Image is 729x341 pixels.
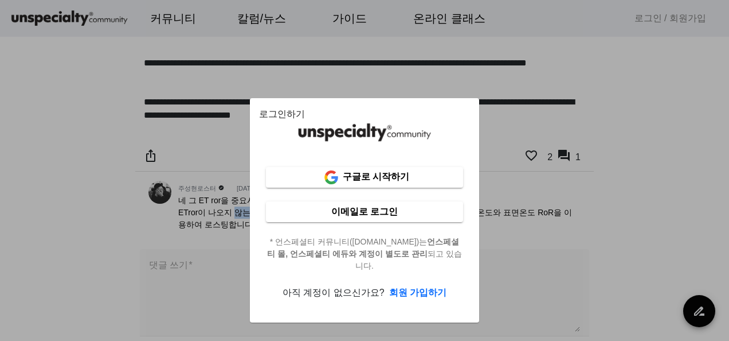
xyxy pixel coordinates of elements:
[331,207,398,216] b: 이메일로 로그인
[76,246,148,274] a: 대화
[266,167,463,188] a: 구글로 시작하기
[148,246,220,274] a: 설정
[266,201,463,222] a: 이메일로 로그인
[3,246,76,274] a: 홈
[36,263,43,272] span: 홈
[177,263,191,272] span: 설정
[105,263,119,273] span: 대화
[283,288,446,297] a: 아직 계정이 없으신가요?회원 가입하기
[389,288,446,297] b: 회원 가입하기
[259,107,305,121] mat-card-title: 로그인하기
[343,172,409,181] b: 구글로 시작하기
[259,236,470,272] span: * 언스페셜티 커뮤니티([DOMAIN_NAME])는 되고 있습니다.
[283,288,385,297] span: 아직 계정이 없으신가요?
